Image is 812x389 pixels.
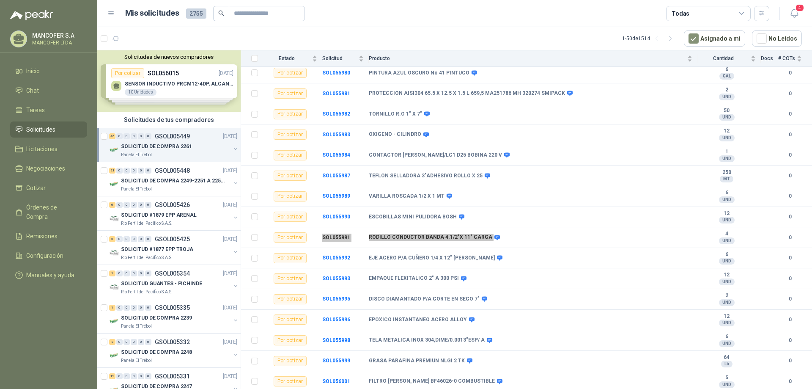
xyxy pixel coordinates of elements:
[720,176,733,182] div: MT
[719,381,735,388] div: UND
[697,190,756,196] b: 6
[121,220,173,227] p: Rio Fertil del Pacífico S.A.S.
[121,186,152,193] p: Panela El Trébol
[131,133,137,139] div: 0
[697,108,756,114] b: 50
[121,211,197,219] p: SOLICITUD #1879 EPP ARENAL
[369,255,495,262] b: EJE ACERO P/A CUÑERO 1/4 X 12" [PERSON_NAME]
[369,275,459,282] b: EMPAQUE FLEXITALICO 2" A 300 PSI
[322,317,350,323] a: SOL055996
[109,133,115,139] div: 45
[155,305,190,311] p: GSOL005335
[697,128,756,135] b: 12
[116,133,123,139] div: 0
[109,145,119,155] img: Company Logo
[274,273,307,284] div: Por cotizar
[778,213,802,221] b: 0
[155,202,190,208] p: GSOL005426
[10,121,87,138] a: Solicitudes
[121,314,192,322] p: SOLICITUD DE COMPRA 2239
[719,135,735,141] div: UND
[10,199,87,225] a: Órdenes de Compra
[223,167,237,175] p: [DATE]
[719,320,735,326] div: UND
[123,270,130,276] div: 0
[684,30,745,47] button: Asignado a mi
[109,200,239,227] a: 6 0 0 0 0 0 GSOL005426[DATE] Company LogoSOLICITUD #1879 EPP ARENALRio Fertil del Pacífico S.A.S.
[10,180,87,196] a: Cotizar
[109,268,239,295] a: 1 0 0 0 0 0 GSOL005354[DATE] Company LogoSOLICITUD GUANTES - PICHINDERio Fertil del Pacífico S.A.S.
[719,155,735,162] div: UND
[719,114,735,121] div: UND
[109,305,115,311] div: 1
[155,373,190,379] p: GSOL005331
[322,152,350,158] a: SOL055984
[778,316,802,324] b: 0
[138,202,144,208] div: 0
[322,276,350,281] a: SOL055993
[778,131,802,139] b: 0
[719,196,735,203] div: UND
[218,10,224,16] span: search
[369,214,457,221] b: ESCOBILLAS MINI PULIDORA BOSH
[131,270,137,276] div: 0
[369,358,465,364] b: GRASA PARAFINA PREMIUN NLGI 2 TK
[322,111,350,117] a: SOL055982
[109,350,119,361] img: Company Logo
[186,8,206,19] span: 2755
[32,33,85,39] p: MANCOFER S.A
[719,299,735,306] div: UND
[369,317,467,323] b: EPOXICO INSTANTANEO ACERO ALLOY
[274,315,307,325] div: Por cotizar
[109,339,115,345] div: 2
[121,348,192,356] p: SOLICITUD DE COMPRA 2248
[697,375,756,381] b: 5
[369,173,483,179] b: TEFLON SELLADORA 3"ADHESIVO ROLLO X 25
[778,110,802,118] b: 0
[155,168,190,174] p: GSOL005448
[121,177,226,185] p: SOLICITUD DE COMPRA 2249-2251 A 2256-2258 Y 2262
[719,258,735,265] div: UND
[274,130,307,140] div: Por cotizar
[778,172,802,180] b: 0
[369,234,492,241] b: RODILLO CONDUCTOR BANDA 4.1/2"X 11" CARGA
[109,248,119,258] img: Company Logo
[116,305,123,311] div: 0
[121,152,152,158] p: Panela El Trébol
[109,316,119,326] img: Company Logo
[125,7,179,19] h1: Mis solicitudes
[123,202,130,208] div: 0
[721,361,732,367] div: Lb
[26,164,65,173] span: Negociaciones
[369,378,495,385] b: FILTRO [PERSON_NAME] BF46026-0 COMBUSTIBLE
[369,337,485,344] b: TELA METALICA INOX 304,DIME/0.0013"ESP/ A
[109,270,115,276] div: 1
[322,358,350,364] a: SOL055999
[697,231,756,237] b: 4
[697,169,756,176] b: 250
[223,338,237,346] p: [DATE]
[123,168,130,174] div: 0
[719,279,735,285] div: UND
[274,88,307,99] div: Por cotizar
[274,212,307,222] div: Por cotizar
[138,373,144,379] div: 0
[274,171,307,181] div: Por cotizar
[10,248,87,264] a: Configuración
[697,55,749,61] span: Cantidad
[697,66,756,73] b: 6
[116,339,123,345] div: 0
[109,234,239,261] a: 5 0 0 0 0 0 GSOL005425[DATE] Company LogoSOLICITUD #1877 EPP TROJARio Fertil del Pacífico S.A.S.
[274,335,307,345] div: Por cotizar
[672,9,689,18] div: Todas
[369,296,480,303] b: DISCO DIAMANTADO P/A CORTE EN SECO 7"
[109,337,239,364] a: 2 0 0 0 0 0 GSOL005332[DATE] Company LogoSOLICITUD DE COMPRA 2248Panela El Trébol
[10,102,87,118] a: Tareas
[369,55,686,61] span: Producto
[109,303,239,330] a: 1 0 0 0 0 0 GSOL005335[DATE] Company LogoSOLICITUD DE COMPRA 2239Panela El Trébol
[10,160,87,177] a: Negociaciones
[26,86,39,95] span: Chat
